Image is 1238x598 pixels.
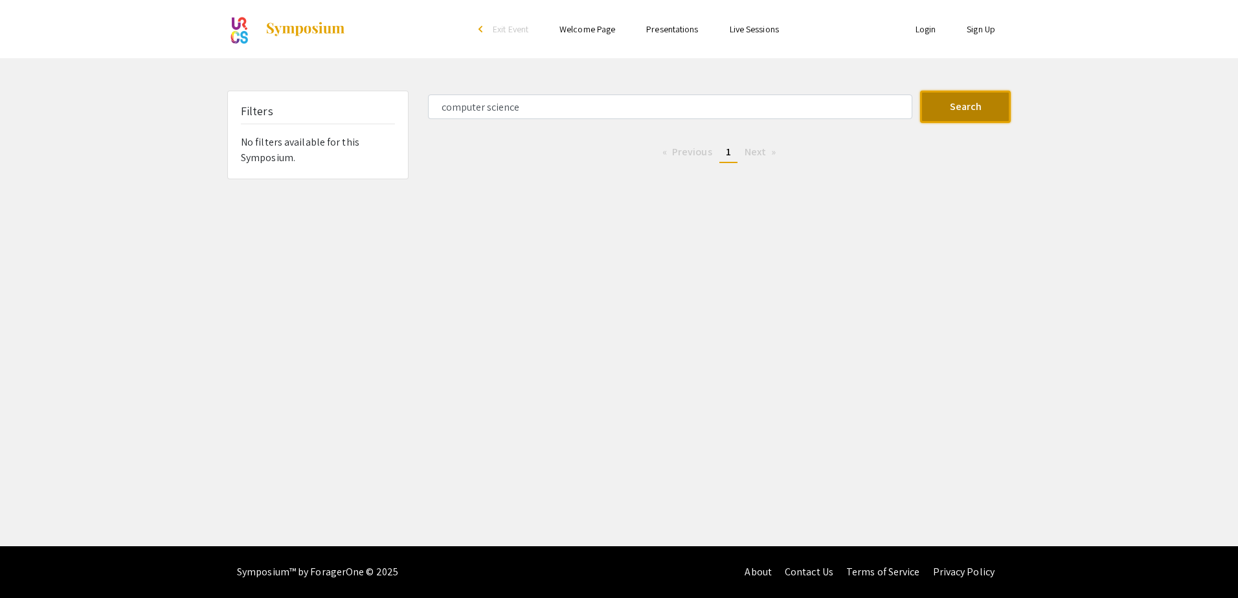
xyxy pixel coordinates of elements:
iframe: Chat [10,540,55,588]
img: Symposium by ForagerOne [265,21,346,37]
a: Live Sessions [730,23,779,35]
div: No filters available for this Symposium. [228,91,408,179]
a: Privacy Policy [933,565,995,579]
a: Sign Up [967,23,995,35]
span: Exit Event [493,23,528,35]
span: Previous [672,145,712,159]
input: Search Keyword(s) Or Author(s) [428,94,912,119]
a: Presentations [646,23,698,35]
h5: Filters [241,104,273,118]
img: ATP Symposium [227,13,252,45]
div: Symposium™ by ForagerOne © 2025 [237,546,398,598]
div: arrow_back_ios [478,25,486,33]
span: 1 [726,145,731,159]
a: Terms of Service [846,565,920,579]
a: Contact Us [785,565,833,579]
a: ATP Symposium [227,13,346,45]
span: Next [745,145,766,159]
a: Login [916,23,936,35]
a: Welcome Page [559,23,615,35]
a: About [745,565,772,579]
ul: Pagination [428,142,1011,163]
button: Search [920,91,1011,123]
